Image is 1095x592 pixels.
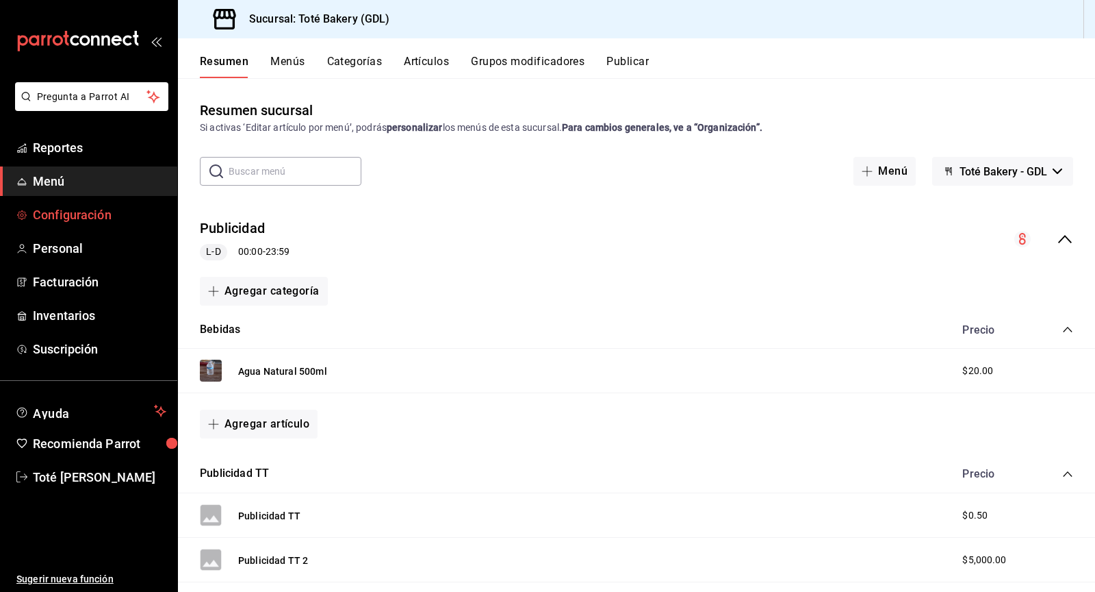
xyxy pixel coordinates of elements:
button: Bebidas [200,322,240,338]
button: Agregar artículo [200,410,318,439]
button: Agregar categoría [200,277,328,306]
span: $20.00 [962,364,993,378]
button: Categorías [327,55,383,78]
span: Toté Bakery - GDL [959,165,1047,178]
button: Resumen [200,55,248,78]
span: Menú [33,172,166,190]
button: Menús [270,55,305,78]
button: Artículos [404,55,449,78]
div: navigation tabs [200,55,1095,78]
span: Facturación [33,273,166,291]
span: Recomienda Parrot [33,434,166,453]
button: collapse-category-row [1062,469,1073,480]
div: Precio [949,467,1036,480]
span: Suscripción [33,340,166,358]
span: $0.50 [962,508,988,523]
span: L-D [201,245,226,259]
div: Resumen sucursal [200,100,313,121]
input: Buscar menú [229,158,361,185]
button: collapse-category-row [1062,324,1073,335]
span: Ayuda [33,403,149,419]
button: Grupos modificadores [471,55,584,78]
span: Pregunta a Parrot AI [37,90,147,104]
span: $5,000.00 [962,553,1006,567]
a: Pregunta a Parrot AI [10,99,168,114]
div: Precio [949,323,1036,336]
span: Inventarios [33,306,166,325]
button: Pregunta a Parrot AI [15,82,168,111]
div: collapse-menu-row [178,208,1095,271]
button: Agua Natural 500ml [238,365,327,378]
strong: Para cambios generales, ve a “Organización”. [562,122,762,133]
button: Publicidad TT 2 [238,554,308,567]
button: Toté Bakery - GDL [932,157,1073,186]
h3: Sucursal: Toté Bakery (GDL) [238,11,390,27]
button: Publicidad [200,219,265,238]
div: 00:00 - 23:59 [200,244,289,260]
button: Publicar [606,55,649,78]
button: Menú [853,157,916,186]
span: Configuración [33,206,166,224]
span: Reportes [33,138,166,157]
strong: personalizar [387,122,443,133]
img: Preview [200,360,222,382]
span: Personal [33,239,166,258]
span: Sugerir nueva función [16,572,166,587]
span: Toté [PERSON_NAME] [33,468,166,486]
button: Publicidad TT [238,509,300,523]
div: Si activas ‘Editar artículo por menú’, podrás los menús de esta sucursal. [200,121,1073,135]
button: open_drawer_menu [151,36,162,47]
button: Publicidad TT [200,466,269,482]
